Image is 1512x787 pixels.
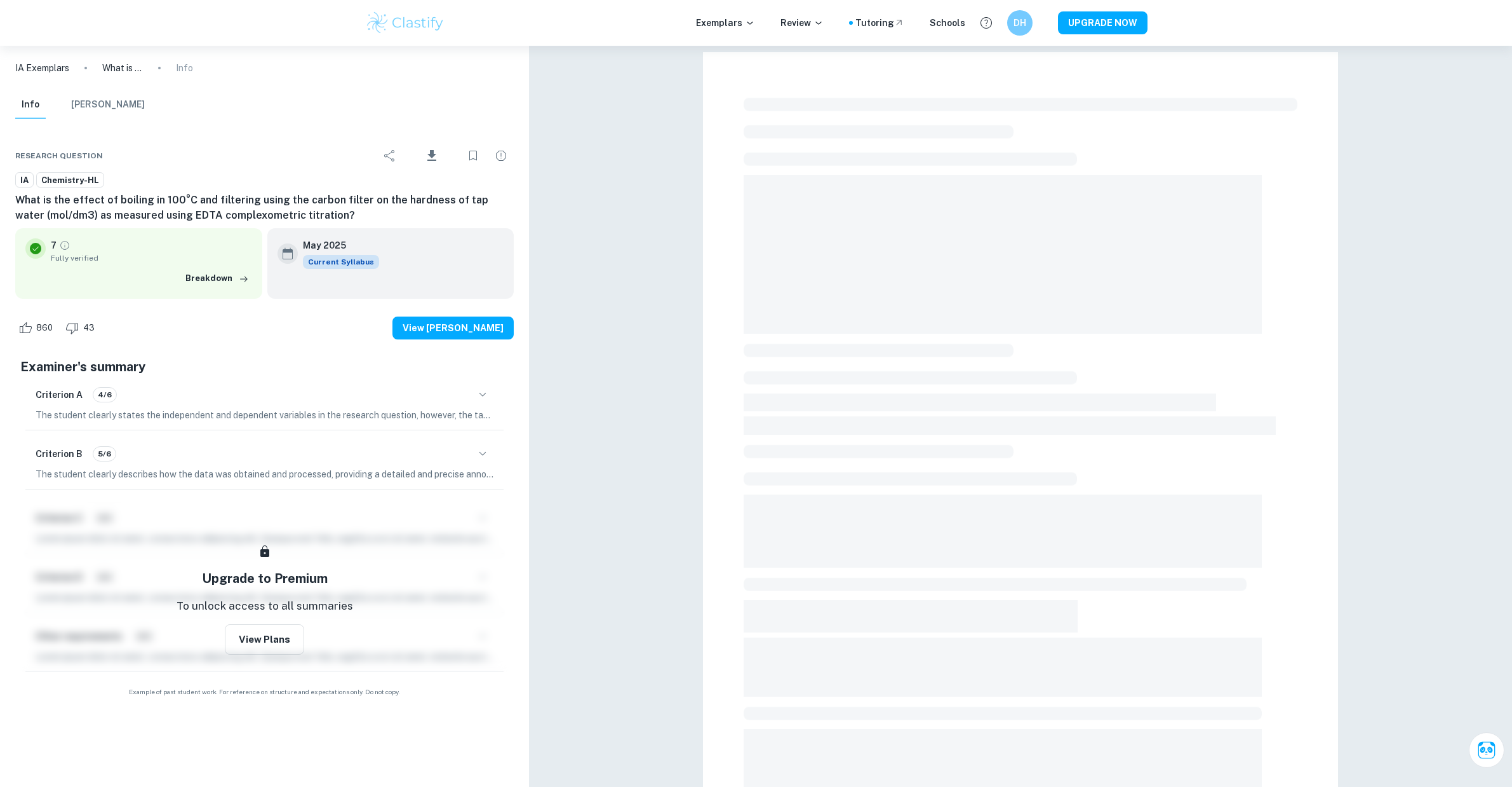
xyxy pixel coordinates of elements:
h6: Criterion B [36,447,83,461]
p: Exemplars [696,16,755,30]
h6: DH [1012,16,1027,30]
a: IA [15,172,34,188]
a: Tutoring [855,16,904,30]
button: Breakdown [182,269,252,288]
span: Chemistry-HL [37,174,104,187]
h5: Examiner's summary [20,357,509,376]
a: Schools [930,16,965,30]
button: Help and Feedback [975,12,997,34]
p: The student clearly describes how the data was obtained and processed, providing a detailed and p... [36,467,493,481]
div: Report issue [488,143,514,168]
button: DH [1007,10,1033,36]
div: Download [405,139,458,172]
a: Chemistry-HL [36,172,104,188]
button: View [PERSON_NAME] [392,317,514,339]
a: Grade fully verified [59,240,70,251]
span: Research question [15,150,103,161]
p: 7 [51,238,57,252]
div: This exemplar is based on the current syllabus. Feel free to refer to it for inspiration/ideas wh... [303,255,379,269]
span: 5/6 [93,448,116,460]
div: Bookmark [460,143,486,168]
img: Clastify logo [365,10,446,36]
h6: May 2025 [303,238,369,252]
p: Info [176,61,193,75]
span: Fully verified [51,252,252,264]
div: Share [377,143,403,168]
button: Ask Clai [1469,732,1504,768]
div: Like [15,318,60,338]
span: 860 [29,322,60,334]
span: 4/6 [93,389,116,400]
p: To unlock access to all summaries [177,598,353,615]
span: IA [16,174,33,187]
h6: What is the effect of boiling in 100°C and filtering using the carbon filter on the hardness of t... [15,193,514,223]
p: Review [780,16,824,30]
h6: Criterion A [36,388,83,402]
button: Info [15,91,46,119]
button: [PERSON_NAME] [71,91,145,119]
button: View Plans [225,624,304,655]
span: Current Syllabus [303,255,379,269]
a: IA Exemplars [15,61,69,75]
p: What is the effect of boiling in 100°C and filtering using the carbon filter on the hardness of t... [102,61,143,75]
button: UPGRADE NOW [1058,11,1147,34]
div: Dislike [62,318,102,338]
h5: Upgrade to Premium [202,569,328,588]
span: 43 [76,322,102,334]
span: Example of past student work. For reference on structure and expectations only. Do not copy. [15,687,514,697]
p: The student clearly states the independent and dependent variables in the research question, howe... [36,408,493,422]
